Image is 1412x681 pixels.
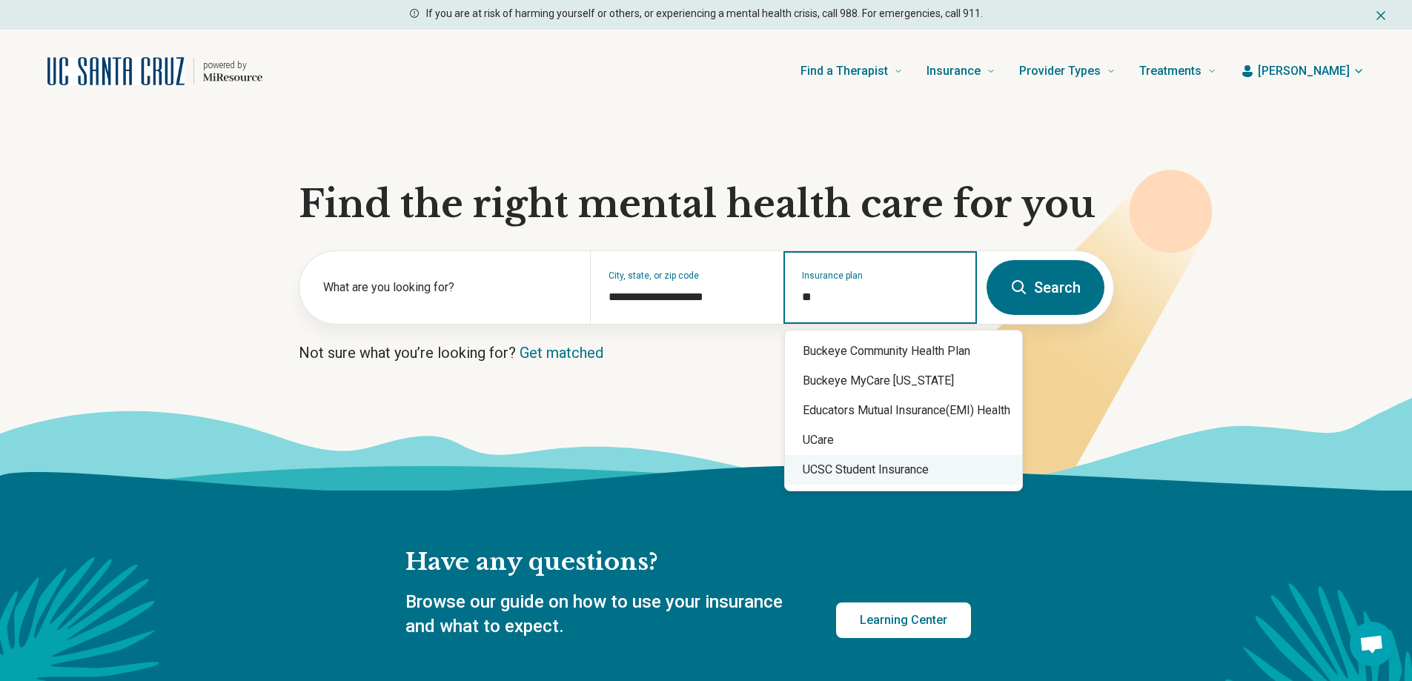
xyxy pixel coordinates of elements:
div: UCare [785,425,1022,455]
span: Find a Therapist [801,61,888,82]
div: Educators Mutual Insurance(EMI) Health [785,396,1022,425]
div: UCSC Student Insurance [785,455,1022,485]
p: If you are at risk of harming yourself or others, or experiencing a mental health crisis, call 98... [426,6,983,21]
h1: Find the right mental health care for you [299,182,1114,227]
button: Search [987,260,1104,315]
a: Get matched [520,344,603,362]
a: Home page [47,47,262,95]
p: Browse our guide on how to use your insurance and what to expect. [405,590,801,640]
p: Not sure what you’re looking for? [299,342,1114,363]
p: powered by [203,59,262,71]
div: Open chat [1350,622,1394,666]
div: Buckeye Community Health Plan [785,336,1022,366]
span: Provider Types [1019,61,1101,82]
div: Buckeye MyCare [US_STATE] [785,366,1022,396]
label: What are you looking for? [323,279,572,296]
button: Dismiss [1373,6,1388,24]
a: Learning Center [836,602,971,638]
span: Treatments [1139,61,1201,82]
h2: Have any questions? [405,547,971,578]
div: Suggestions [785,336,1022,485]
span: Insurance [927,61,981,82]
span: [PERSON_NAME] [1258,62,1350,80]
